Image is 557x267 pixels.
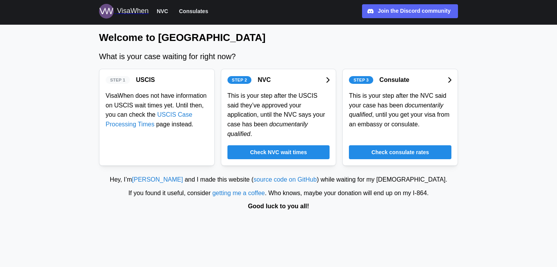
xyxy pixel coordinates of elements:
div: Join the Discord community [378,7,451,15]
a: Check NVC wait times [227,145,330,159]
div: If you found it useful, consider . Who knows, maybe your donation will end up on my I‑864. [4,189,553,198]
a: Logo for VisaWhen VisaWhen [99,4,149,19]
div: Consulate [379,75,409,85]
div: This is your step after the NVC said your case has been , until you get your visa from an embassy... [349,91,451,129]
a: Step 3Consulate [349,75,451,85]
div: VisaWhen [117,6,149,17]
button: Consulates [176,6,212,16]
h1: Welcome to [GEOGRAPHIC_DATA] [99,31,458,44]
div: NVC [258,75,271,85]
a: getting me a coffee [212,190,265,196]
span: Check NVC wait times [250,146,307,159]
div: USCIS [136,75,155,85]
span: NVC [157,7,168,16]
a: source code on GitHub [253,176,317,183]
a: Join the Discord community [362,4,458,18]
img: Logo for VisaWhen [99,4,114,19]
div: This is your step after the USCIS said they’ve approved your application, until the NVC says your... [227,91,330,139]
a: Check consulate rates [349,145,451,159]
span: Step 2 [232,77,247,83]
div: VisaWhen does not have information on USCIS wait times yet. Until then, you can check the page in... [106,91,208,129]
div: Hey, I’m and I made this website ( ) while waiting for my [DEMOGRAPHIC_DATA]. [4,175,553,185]
span: Step 1 [110,77,125,83]
a: [PERSON_NAME] [132,176,183,183]
a: Step 2NVC [227,75,330,85]
div: Good luck to you all! [4,202,553,211]
span: Consulates [179,7,208,16]
button: NVC [153,6,172,16]
span: Step 3 [354,77,369,83]
div: What is your case waiting for right now? [99,51,458,63]
span: Check consulate rates [371,146,429,159]
em: documentarily qualified [227,121,308,137]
